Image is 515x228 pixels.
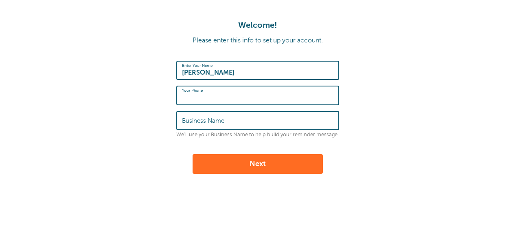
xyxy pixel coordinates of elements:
[193,154,323,174] button: Next
[8,37,507,44] p: Please enter this info to set up your account.
[182,88,203,93] label: Your Phone
[182,63,213,68] label: Enter Your Name
[8,20,507,30] h1: Welcome!
[182,117,224,124] label: Business Name
[176,132,339,138] p: We'll use your Business Name to help build your reminder message.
